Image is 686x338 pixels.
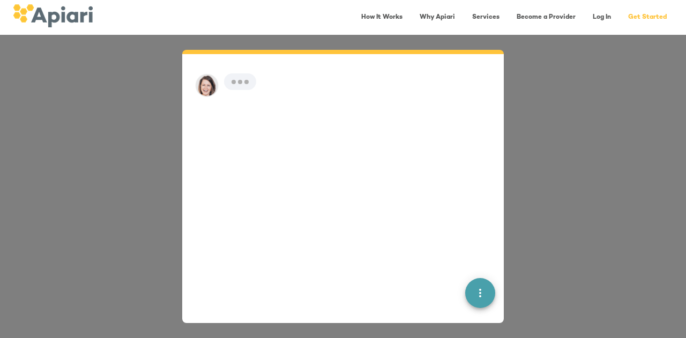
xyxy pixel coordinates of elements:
[355,6,409,28] a: How It Works
[195,73,219,97] img: amy.37686e0395c82528988e.png
[13,4,93,27] img: logo
[465,278,495,308] button: quick menu
[586,6,617,28] a: Log In
[510,6,582,28] a: Become a Provider
[622,6,673,28] a: Get Started
[466,6,506,28] a: Services
[413,6,461,28] a: Why Apiari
